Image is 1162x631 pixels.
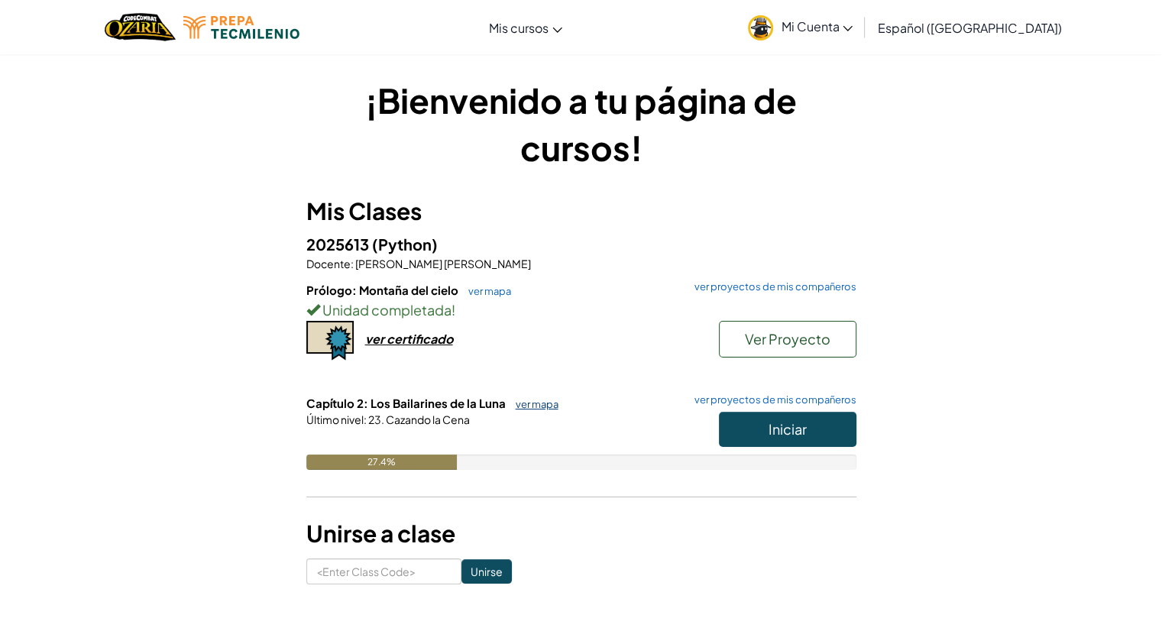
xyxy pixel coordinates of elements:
[384,413,470,426] span: Cazando la Cena
[306,413,364,426] span: Último nivel
[745,330,830,348] span: Ver Proyecto
[687,395,856,405] a: ver proyectos de mis compañeros
[306,235,372,254] span: 2025613
[367,413,384,426] span: 23.
[687,282,856,292] a: ver proyectos de mis compañeros
[372,235,438,254] span: (Python)
[306,455,457,470] div: 27.4%
[748,15,773,40] img: avatar
[740,3,860,51] a: Mi Cuenta
[769,420,807,438] span: Iniciar
[306,396,508,410] span: Capítulo 2: Los Bailarines de la Luna
[508,398,558,410] a: ver mapa
[306,194,856,228] h3: Mis Clases
[105,11,176,43] a: Ozaria by CodeCombat logo
[877,20,1061,36] span: Español ([GEOGRAPHIC_DATA])
[461,285,511,297] a: ver mapa
[354,257,531,270] span: [PERSON_NAME] [PERSON_NAME]
[452,301,455,319] span: !
[306,516,856,551] h3: Unirse a clase
[306,76,856,171] h1: ¡Bienvenido a tu página de cursos!
[306,257,351,270] span: Docente
[306,283,461,297] span: Prólogo: Montaña del cielo
[481,7,570,48] a: Mis cursos
[869,7,1069,48] a: Español ([GEOGRAPHIC_DATA])
[183,16,299,39] img: Tecmilenio logo
[489,20,549,36] span: Mis cursos
[320,301,452,319] span: Unidad completada
[364,413,367,426] span: :
[306,321,354,361] img: certificate-icon.png
[306,331,453,347] a: ver certificado
[781,18,853,34] span: Mi Cuenta
[351,257,354,270] span: :
[105,11,176,43] img: Home
[719,412,856,447] button: Iniciar
[461,559,512,584] input: Unirse
[306,558,461,584] input: <Enter Class Code>
[719,321,856,358] button: Ver Proyecto
[365,331,453,347] div: ver certificado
